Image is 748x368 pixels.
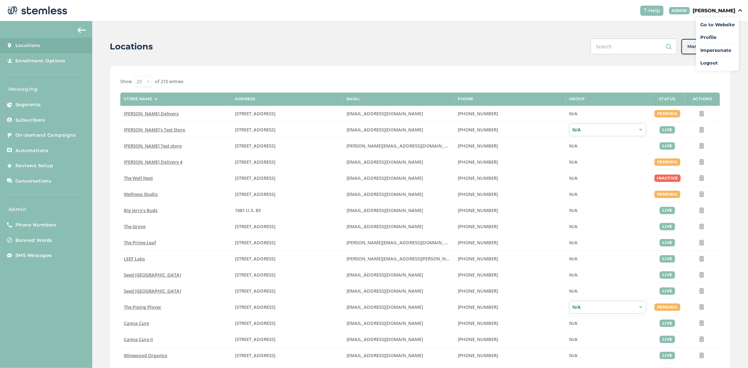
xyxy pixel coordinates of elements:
label: Group [569,97,585,101]
span: Banned Words [15,237,53,244]
span: [EMAIL_ADDRESS][DOMAIN_NAME] [346,352,423,359]
div: pending [654,110,680,117]
h2: Locations [110,40,153,53]
label: Status [659,97,676,101]
label: info@bostonseeds.com [346,288,451,294]
span: Canna Cure II [124,336,153,342]
label: 1005 4th Avenue [235,175,339,181]
span: Seed [GEOGRAPHIC_DATA] [124,288,181,294]
span: [PHONE_NUMBER] [458,110,498,117]
span: Help [649,7,661,14]
p: [PERSON_NAME] [693,7,735,14]
span: [EMAIL_ADDRESS][DOMAIN_NAME] [346,272,423,278]
span: Canna Cure [124,320,149,326]
label: arman91488@gmail.com [346,159,451,165]
span: [EMAIL_ADDRESS][DOMAIN_NAME] [346,207,423,213]
span: [PHONE_NUMBER] [458,143,498,149]
label: N/A [569,353,646,359]
span: [STREET_ADDRESS] [235,352,276,359]
div: pending [654,191,680,198]
span: Big Jerry's Buds [124,207,157,213]
a: Logout [700,60,735,67]
span: [STREET_ADDRESS] [235,127,276,133]
label: 17523 Ventura Boulevard [235,111,339,117]
label: 10 Main Street [235,304,339,310]
label: Wellness Studio [124,191,228,197]
span: [PHONE_NUMBER] [458,352,498,359]
span: Reviews Setup [15,162,53,169]
span: [EMAIL_ADDRESS][DOMAIN_NAME] [346,191,423,197]
label: 1785 South Main Street [235,256,339,262]
div: live [660,320,675,327]
label: The Well Nest [124,175,228,181]
span: LEEF Labs [124,255,145,262]
span: [PERSON_NAME] Delivery 4 [124,159,182,165]
span: Manage Groups [687,43,725,50]
label: The Piping Plover [124,304,228,310]
label: N/A [569,272,646,278]
label: Address [235,97,256,101]
span: [PHONE_NUMBER] [458,320,498,326]
label: (818) 561-0790 [458,159,562,165]
label: Winewood Organics [124,353,228,359]
span: On-demand Campaigns [15,132,76,139]
label: (580) 280-2262 [458,320,562,326]
label: vmrobins@gmail.com [346,191,451,197]
a: Go to Website [700,21,735,28]
span: [PHONE_NUMBER] [458,159,498,165]
span: The Well Nest [124,175,153,181]
span: 1081 U.S. 83 [235,207,261,213]
img: icon_down-arrow-small-66adaf34.svg [738,9,742,12]
label: N/A [569,288,646,294]
div: live [660,223,675,230]
span: Enrollment Options [15,57,66,64]
label: N/A [569,175,646,181]
span: [PERSON_NAME][EMAIL_ADDRESS][DOMAIN_NAME] [346,239,459,246]
label: Brian's Test Store [124,127,228,133]
span: Locations [15,42,40,49]
label: N/A [569,143,646,149]
span: [PHONE_NUMBER] [458,207,498,213]
span: [STREET_ADDRESS] [235,223,276,230]
label: 553 Congress Street [235,272,339,278]
label: 8155 Center Street [235,224,339,230]
div: pending [654,304,680,311]
span: [STREET_ADDRESS] [235,272,276,278]
label: of 215 entries [155,78,183,85]
iframe: Chat Widget [713,334,748,368]
label: The Prime Leaf [124,240,228,246]
span: [STREET_ADDRESS] [235,159,276,165]
div: ADMIN [669,7,690,14]
span: [EMAIL_ADDRESS][DOMAIN_NAME] [346,320,423,326]
span: [STREET_ADDRESS] [235,191,276,197]
span: [PHONE_NUMBER] [458,239,498,246]
label: N/A [569,207,646,213]
label: The Grove [124,224,228,230]
label: Swapnil Test store [124,143,228,149]
label: 2720 Northwest Sheridan Road [235,320,339,326]
label: N/A [569,240,646,246]
span: The Grove [124,223,146,230]
span: [EMAIL_ADDRESS][DOMAIN_NAME] [346,175,423,181]
label: info@bigjerrysbuds.com [346,207,451,213]
label: Show [120,78,132,85]
span: SMS Messages [15,252,52,259]
label: john@theprimeleaf.com [346,240,451,246]
label: (503) 332-4545 [458,143,562,149]
span: Wellness Studio [124,191,158,197]
span: [PHONE_NUMBER] [458,127,498,133]
span: Automations [15,147,49,154]
label: (269) 929-8463 [458,191,562,197]
span: Subscribers [15,117,45,124]
label: 1023 East 6th Avenue [235,336,339,342]
label: (707) 513-9697 [458,256,562,262]
span: [PERSON_NAME][EMAIL_ADDRESS][DOMAIN_NAME] [346,143,459,149]
label: (207) 747-4648 [458,272,562,278]
label: (503) 804-9208 [458,127,562,133]
label: (580) 539-1118 [458,207,562,213]
span: Impersonate [700,47,735,54]
img: icon-help-white-03924b79.svg [643,8,647,13]
span: [PHONE_NUMBER] [458,288,498,294]
span: [PHONE_NUMBER] [458,304,498,310]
